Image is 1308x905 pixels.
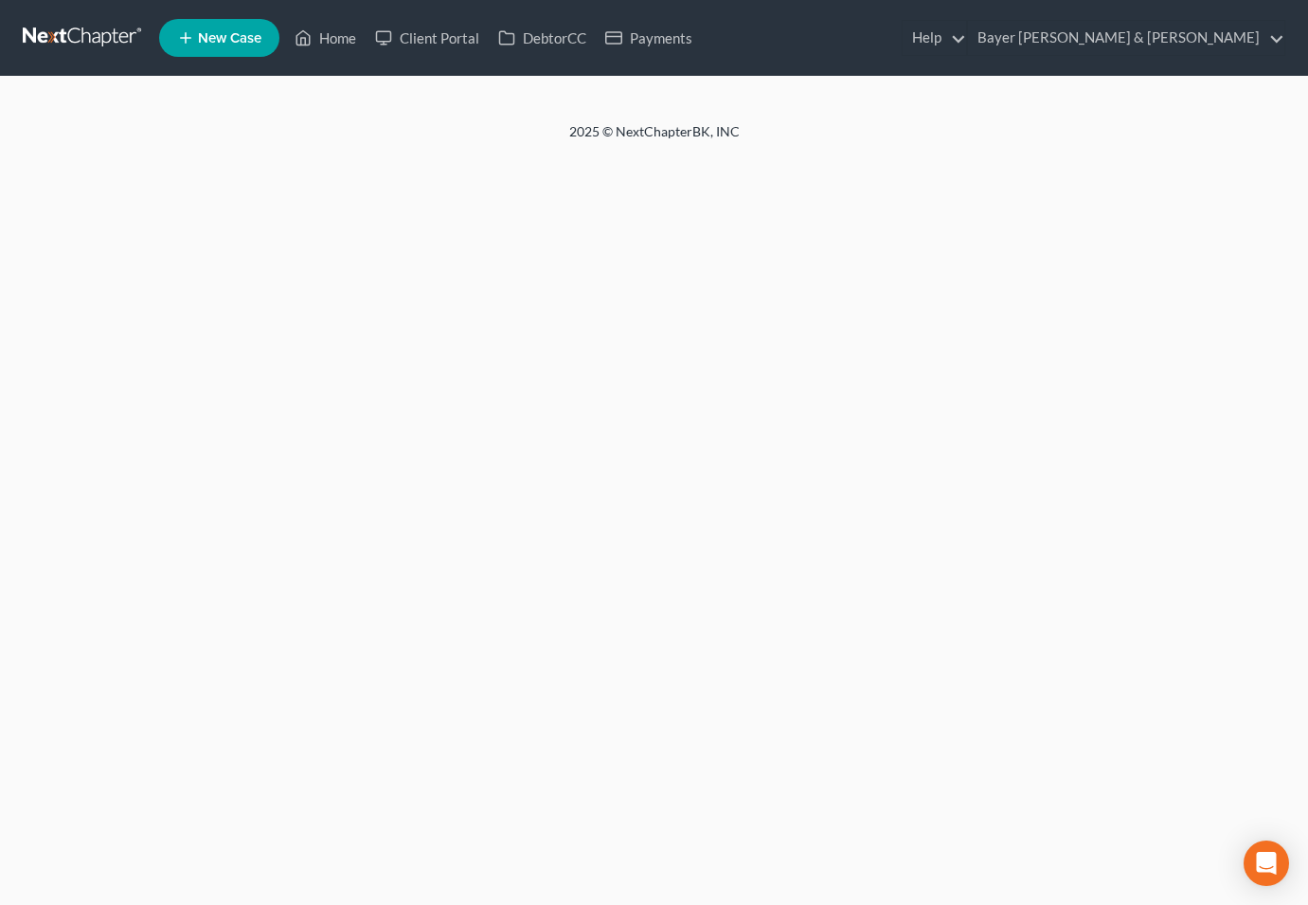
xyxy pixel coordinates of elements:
[159,19,279,57] new-legal-case-button: New Case
[115,122,1194,156] div: 2025 © NextChapterBK, INC
[366,21,489,55] a: Client Portal
[1244,841,1289,886] div: Open Intercom Messenger
[285,21,366,55] a: Home
[489,21,596,55] a: DebtorCC
[968,21,1284,55] a: Bayer [PERSON_NAME] & [PERSON_NAME]
[903,21,966,55] a: Help
[596,21,702,55] a: Payments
